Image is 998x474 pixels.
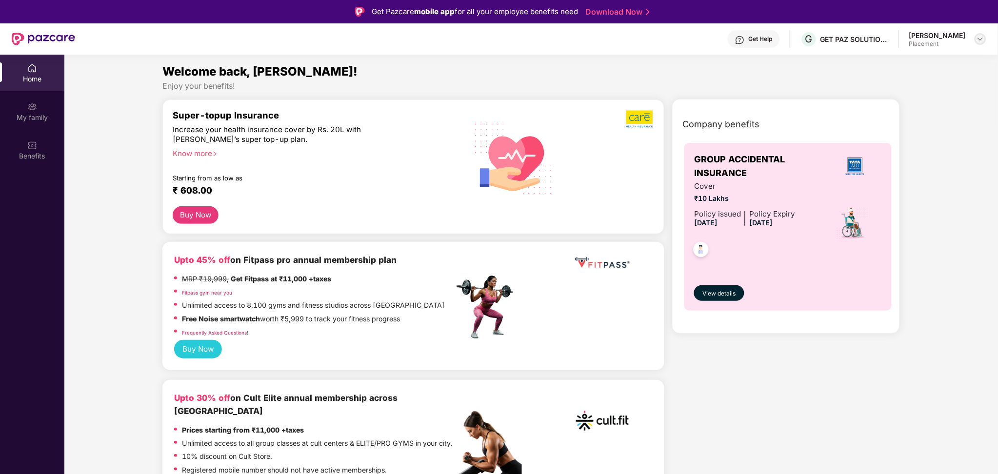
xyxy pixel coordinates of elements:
b: on Cult Elite annual membership across [GEOGRAPHIC_DATA] [174,393,398,416]
span: ₹10 Lakhs [694,193,795,204]
strong: Free Noise smartwatch [182,315,260,323]
div: Policy Expiry [749,208,795,220]
p: Unlimited access to all group classes at cult centers & ELITE/PRO GYMS in your city. [182,438,453,449]
div: Policy issued [694,208,741,220]
img: b5dec4f62d2307b9de63beb79f102df3.png [626,110,654,128]
div: GET PAZ SOLUTIONS PRIVATE LIMTED [820,35,889,44]
p: worth ₹5,999 to track your fitness progress [182,314,400,324]
img: fppp.png [573,254,632,272]
div: [PERSON_NAME] [909,31,966,40]
strong: Prices starting from ₹11,000 +taxes [182,426,304,434]
div: Increase your health insurance cover by Rs. 20L with [PERSON_NAME]’s super top-up plan. [173,125,412,144]
button: Buy Now [174,340,222,358]
span: [DATE] [749,218,773,227]
a: Download Now [586,7,647,17]
strong: Get Fitpass at ₹11,000 +taxes [231,275,331,283]
button: View details [694,285,744,301]
p: Unlimited access to 8,100 gyms and fitness studios across [GEOGRAPHIC_DATA] [182,300,445,311]
span: View details [703,289,736,298]
img: insurerLogo [842,153,868,179]
img: icon [836,206,870,240]
b: Upto 30% off [174,393,230,403]
img: cult.png [573,392,632,450]
img: svg+xml;base64,PHN2ZyB4bWxucz0iaHR0cDovL3d3dy53My5vcmcvMjAwMC9zdmciIHhtbG5zOnhsaW5rPSJodHRwOi8vd3... [467,111,560,205]
span: G [805,33,813,45]
strong: mobile app [414,7,455,16]
span: [DATE] [694,218,718,227]
img: fpp.png [454,273,522,341]
img: Stroke [646,7,650,17]
div: Get Pazcare for all your employee benefits need [372,6,579,18]
span: right [212,151,218,157]
div: Super-topup Insurance [173,110,454,120]
del: MRP ₹19,999, [182,275,229,283]
div: Know more [173,149,448,156]
div: ₹ 608.00 [173,185,444,197]
a: Fitpass gym near you [182,290,232,296]
span: Cover [694,180,795,192]
span: Company benefits [682,118,759,131]
div: Placement [909,40,966,48]
span: Welcome back, [PERSON_NAME]! [162,64,358,79]
div: Starting from as low as [173,174,412,181]
img: Logo [355,7,365,17]
div: Enjoy your benefits! [162,81,900,91]
p: 10% discount on Cult Store. [182,451,272,462]
img: svg+xml;base64,PHN2ZyB4bWxucz0iaHR0cDovL3d3dy53My5vcmcvMjAwMC9zdmciIHdpZHRoPSI0OC45NDMiIGhlaWdodD... [689,239,713,263]
span: GROUP ACCIDENTAL INSURANCE [694,153,828,180]
img: svg+xml;base64,PHN2ZyBpZD0iSG9tZSIgeG1sbnM9Imh0dHA6Ly93d3cudzMub3JnLzIwMDAvc3ZnIiB3aWR0aD0iMjAiIG... [27,63,37,73]
img: svg+xml;base64,PHN2ZyBpZD0iSGVscC0zMngzMiIgeG1sbnM9Imh0dHA6Ly93d3cudzMub3JnLzIwMDAvc3ZnIiB3aWR0aD... [735,35,745,45]
img: New Pazcare Logo [12,33,75,45]
img: svg+xml;base64,PHN2ZyBpZD0iQmVuZWZpdHMiIHhtbG5zPSJodHRwOi8vd3d3LnczLm9yZy8yMDAwL3N2ZyIgd2lkdGg9Ij... [27,140,37,150]
button: Buy Now [173,206,219,224]
div: Get Help [749,35,773,43]
b: Upto 45% off [174,255,230,265]
img: svg+xml;base64,PHN2ZyBpZD0iRHJvcGRvd24tMzJ4MzIiIHhtbG5zPSJodHRwOi8vd3d3LnczLm9yZy8yMDAwL3N2ZyIgd2... [977,35,984,43]
img: svg+xml;base64,PHN2ZyB3aWR0aD0iMjAiIGhlaWdodD0iMjAiIHZpZXdCb3g9IjAgMCAyMCAyMCIgZmlsbD0ibm9uZSIgeG... [27,102,37,112]
b: on Fitpass pro annual membership plan [174,255,397,265]
a: Frequently Asked Questions! [182,330,248,336]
